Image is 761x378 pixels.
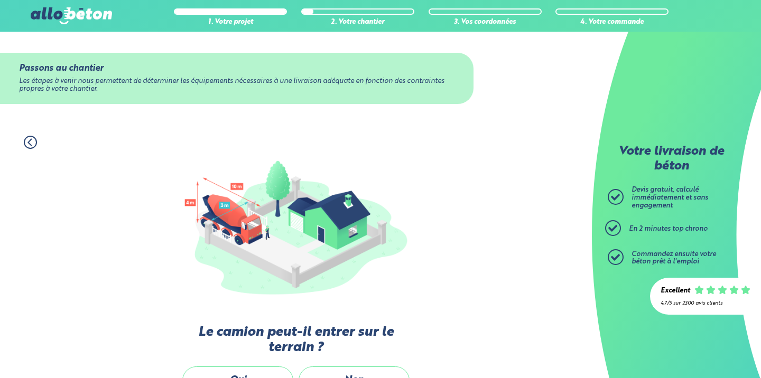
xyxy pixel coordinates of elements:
[31,7,112,24] img: allobéton
[667,337,749,366] iframe: Help widget launcher
[19,78,454,93] div: Les étapes à venir nous permettent de déterminer les équipements nécessaires à une livraison adéq...
[180,325,412,356] label: Le camion peut-il entrer sur le terrain ?
[19,63,454,73] div: Passons au chantier
[429,18,542,26] div: 3. Vos coordonnées
[174,18,287,26] div: 1. Votre projet
[555,18,669,26] div: 4. Votre commande
[301,18,414,26] div: 2. Votre chantier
